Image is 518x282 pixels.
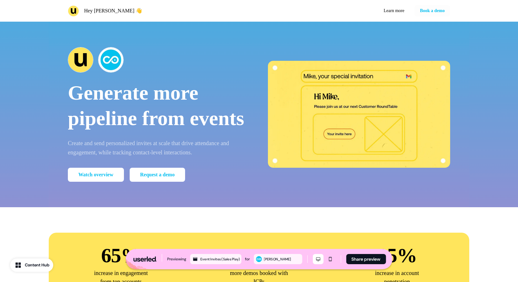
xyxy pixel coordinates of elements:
[346,254,386,264] button: Share preview
[313,254,323,264] button: Desktop mode
[84,7,142,15] p: Hey [PERSON_NAME] 👋
[68,168,124,182] a: Watch overview
[101,242,141,269] p: 65%
[10,258,53,272] button: Content Hub
[414,5,450,17] button: Book a demo
[68,81,244,130] span: Generate more pipeline from events
[130,168,185,182] a: Request a demo
[167,256,186,262] div: Previewing
[325,254,335,264] button: Mobile mode
[378,5,409,17] a: Learn more
[245,256,250,262] div: for
[25,262,49,268] div: Content Hub
[200,256,240,262] div: Event Invites (Sales Play)
[264,256,301,262] div: [PERSON_NAME]
[249,242,269,269] p: 3x
[377,242,417,269] p: 25%
[68,139,250,158] p: Create and send personalized invites at scale that drive attendance and engagement, while trackin...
